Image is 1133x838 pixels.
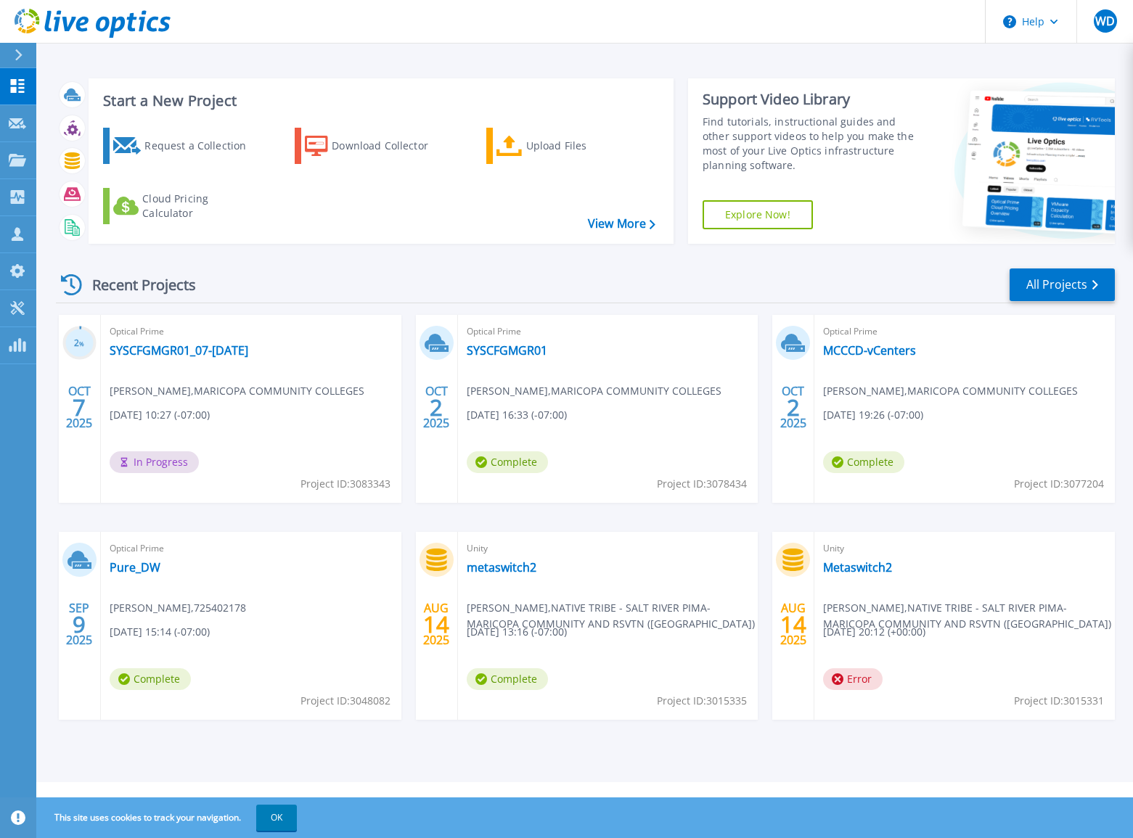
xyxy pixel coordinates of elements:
span: [DATE] 15:14 (-07:00) [110,624,210,640]
span: [PERSON_NAME] , NATIVE TRIBE - SALT RIVER PIMA-MARICOPA COMMUNITY AND RSVTN ([GEOGRAPHIC_DATA]) [467,600,758,632]
div: Support Video Library [703,90,917,109]
div: AUG 2025 [422,598,450,651]
a: Request a Collection [103,128,265,164]
span: [PERSON_NAME] , NATIVE TRIBE - SALT RIVER PIMA-MARICOPA COMMUNITY AND RSVTN ([GEOGRAPHIC_DATA]) [823,600,1115,632]
span: Project ID: 3048082 [300,693,390,709]
span: In Progress [110,451,199,473]
a: metaswitch2 [467,560,536,575]
div: Recent Projects [56,267,216,303]
div: Upload Files [526,131,642,160]
span: Complete [467,451,548,473]
span: Project ID: 3015335 [657,693,747,709]
a: Explore Now! [703,200,813,229]
span: Optical Prime [110,541,393,556]
span: 14 [423,618,449,630]
span: [PERSON_NAME] , MARICOPA COMMUNITY COLLEGES [110,383,364,399]
div: AUG 2025 [780,598,807,651]
span: % [79,340,84,348]
div: OCT 2025 [65,381,93,434]
span: Complete [110,668,191,690]
span: 9 [73,618,86,630]
a: Upload Files [486,128,648,164]
div: OCT 2025 [780,381,807,434]
a: MCCCD-vCenters [823,343,916,358]
span: Complete [467,668,548,690]
a: SYSCFGMGR01 [467,343,547,358]
a: Metaswitch2 [823,560,892,575]
span: [DATE] 16:33 (-07:00) [467,407,567,423]
div: OCT 2025 [422,381,450,434]
span: Unity [823,541,1106,556]
span: 2 [430,401,443,414]
span: WD [1095,15,1115,27]
h3: 2 [62,335,97,352]
div: Download Collector [332,131,448,160]
span: Project ID: 3083343 [300,476,390,492]
span: Optical Prime [823,324,1106,340]
span: This site uses cookies to track your navigation. [40,805,297,831]
span: [DATE] 13:16 (-07:00) [467,624,567,640]
span: Optical Prime [467,324,750,340]
h3: Start a New Project [103,93,655,109]
a: View More [588,217,655,231]
span: Complete [823,451,904,473]
span: [PERSON_NAME] , MARICOPA COMMUNITY COLLEGES [467,383,721,399]
span: Optical Prime [110,324,393,340]
div: Find tutorials, instructional guides and other support videos to help you make the most of your L... [703,115,917,173]
span: [DATE] 10:27 (-07:00) [110,407,210,423]
div: Cloud Pricing Calculator [142,192,258,221]
div: Request a Collection [144,131,261,160]
a: Cloud Pricing Calculator [103,188,265,224]
span: Error [823,668,883,690]
button: OK [256,805,297,831]
div: SEP 2025 [65,598,93,651]
span: [PERSON_NAME] , 725402178 [110,600,246,616]
span: 7 [73,401,86,414]
span: Unity [467,541,750,556]
span: 14 [780,618,806,630]
span: 2 [787,401,800,414]
span: Project ID: 3078434 [657,476,747,492]
span: Project ID: 3015331 [1014,693,1104,709]
span: [PERSON_NAME] , MARICOPA COMMUNITY COLLEGES [823,383,1078,399]
span: Project ID: 3077204 [1014,476,1104,492]
a: SYSCFGMGR01_07-[DATE] [110,343,248,358]
span: [DATE] 20:12 (+00:00) [823,624,925,640]
a: Pure_DW [110,560,160,575]
a: All Projects [1010,268,1115,301]
span: [DATE] 19:26 (-07:00) [823,407,923,423]
a: Download Collector [295,128,457,164]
